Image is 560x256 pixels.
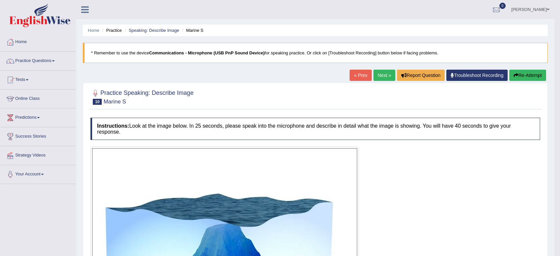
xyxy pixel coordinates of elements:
a: Online Class [0,90,76,106]
h2: Practice Speaking: Describe Image [90,88,194,105]
b: Communications - Microphone (USB PnP Sound Device) [149,50,265,55]
a: Practice Questions [0,52,76,68]
h4: Look at the image below. In 25 seconds, please speak into the microphone and describe in detail w... [90,118,540,140]
a: « Prev [350,70,371,81]
a: Home [88,28,99,33]
a: Speaking: Describe Image [129,28,179,33]
a: Troubleshoot Recording [446,70,508,81]
span: 0 [499,3,506,9]
b: Instructions: [97,123,129,129]
a: Home [0,33,76,49]
button: Re-Attempt [509,70,546,81]
blockquote: * Remember to use the device for speaking practice. Or click on [Troubleshoot Recording] button b... [83,43,548,63]
a: Success Stories [0,127,76,144]
span: 10 [93,99,102,105]
button: Report Question [397,70,445,81]
a: Next » [373,70,395,81]
li: Practice [100,27,122,33]
li: Marine S [180,27,203,33]
a: Predictions [0,108,76,125]
small: Marine S [103,98,126,105]
a: Tests [0,71,76,87]
a: Strategy Videos [0,146,76,163]
a: Your Account [0,165,76,182]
